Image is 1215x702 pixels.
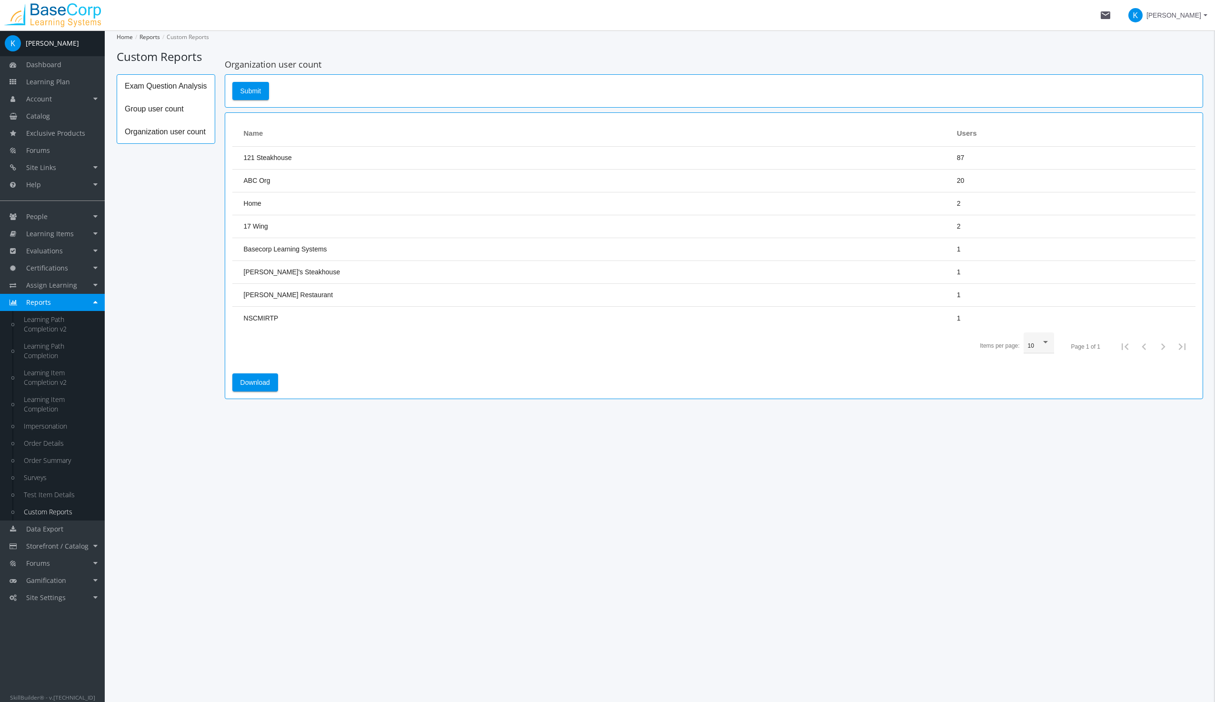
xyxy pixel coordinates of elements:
[26,263,68,272] span: Certifications
[244,245,327,253] span: Basecorp Learning Systems
[1173,337,1192,356] button: Last page
[240,374,270,391] span: Download
[26,576,66,585] span: Gamification
[244,128,263,138] span: name
[14,311,105,338] a: Learning Path Completion v2
[26,298,51,307] span: Reports
[26,60,61,69] span: Dashboard
[26,281,77,290] span: Assign Learning
[225,60,1203,70] h2: Organization user count
[957,268,961,276] span: 1
[240,82,261,100] span: Submit
[957,314,961,322] span: 1
[26,524,63,533] span: Data Export
[957,128,977,138] span: users
[232,82,269,100] button: Submit
[244,222,268,230] span: 17 Wing
[160,30,209,44] li: Custom Reports
[26,129,85,138] span: Exclusive Products
[980,342,1019,350] div: Items per page:
[232,373,278,391] button: Download
[14,338,105,364] a: Learning Path Completion
[14,469,105,486] a: Surveys
[26,229,74,238] span: Learning Items
[26,77,70,86] span: Learning Plan
[1028,343,1050,350] mat-select: Items per page:
[14,452,105,469] a: Order Summary
[1154,337,1173,356] button: Next page
[1128,8,1143,22] span: K
[244,200,261,207] span: Home
[957,177,965,184] span: 20
[26,111,50,120] span: Catalog
[26,559,50,568] span: Forums
[1115,337,1135,356] button: First Page
[26,180,41,189] span: Help
[1146,7,1201,24] span: [PERSON_NAME]
[14,418,105,435] a: Impersonation
[14,503,105,521] a: Custom Reports
[1071,343,1100,351] div: Page 1 of 1
[14,435,105,452] a: Order Details
[244,177,270,184] span: ABC Org
[957,200,961,207] span: 2
[957,291,961,299] span: 1
[244,154,292,161] span: 121 Steakhouse
[26,146,50,155] span: Forums
[1135,337,1154,356] button: Previous page
[117,98,215,120] a: Group user count
[26,39,79,48] div: [PERSON_NAME]
[26,246,63,255] span: Evaluations
[117,33,133,41] a: Home
[117,120,215,143] a: Organization user count
[244,314,279,322] span: NSCMIRTP
[26,94,52,103] span: Account
[244,291,333,299] span: Alexander's Restaurant
[10,693,95,701] small: SkillBuilder® - v.[TECHNICAL_ID]
[117,49,1203,65] h1: Custom Reports
[26,542,89,551] span: Storefront / Catalog
[26,163,56,172] span: Site Links
[117,75,215,98] a: Exam Question Analysis
[957,154,965,161] span: 87
[957,245,961,253] span: 1
[957,222,961,230] span: 2
[14,364,105,391] a: Learning Item Completion v2
[1028,342,1034,349] span: 10
[14,391,105,418] a: Learning Item Completion
[133,30,160,44] li: Reports
[26,593,66,602] span: Site Settings
[26,212,48,221] span: People
[14,486,105,503] a: Test Item Details
[1100,10,1111,21] mat-icon: mail
[244,268,340,276] span: Sarah's Steakhouse
[5,35,21,51] span: K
